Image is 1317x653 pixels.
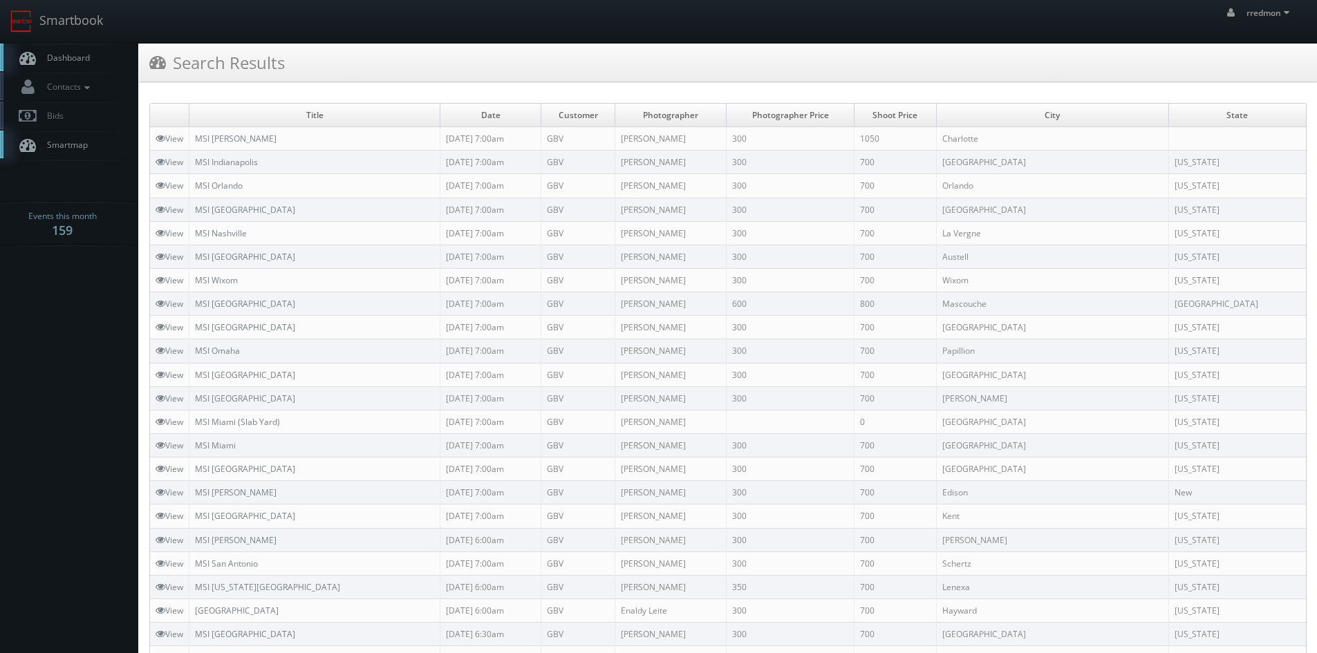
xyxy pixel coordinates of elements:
[1168,433,1306,457] td: [US_STATE]
[615,268,727,292] td: [PERSON_NAME]
[156,204,183,216] a: View
[615,623,727,646] td: [PERSON_NAME]
[615,528,727,551] td: [PERSON_NAME]
[854,410,937,433] td: 0
[854,268,937,292] td: 700
[440,481,541,504] td: [DATE] 7:00am
[541,528,615,551] td: GBV
[854,174,937,198] td: 700
[726,292,854,316] td: 600
[726,127,854,151] td: 300
[936,363,1168,386] td: [GEOGRAPHIC_DATA]
[440,292,541,316] td: [DATE] 7:00am
[615,457,727,481] td: [PERSON_NAME]
[726,457,854,481] td: 300
[195,298,295,310] a: MSI [GEOGRAPHIC_DATA]
[936,386,1168,410] td: [PERSON_NAME]
[40,139,88,151] span: Smartmap
[1168,151,1306,174] td: [US_STATE]
[936,457,1168,481] td: [GEOGRAPHIC_DATA]
[440,528,541,551] td: [DATE] 6:00am
[541,575,615,598] td: GBV
[195,369,295,381] a: MSI [GEOGRAPHIC_DATA]
[440,245,541,268] td: [DATE] 7:00am
[615,410,727,433] td: [PERSON_NAME]
[726,245,854,268] td: 300
[541,174,615,198] td: GBV
[1168,504,1306,528] td: [US_STATE]
[726,339,854,363] td: 300
[440,504,541,528] td: [DATE] 7:00am
[1168,316,1306,339] td: [US_STATE]
[195,392,295,404] a: MSI [GEOGRAPHIC_DATA]
[195,204,295,216] a: MSI [GEOGRAPHIC_DATA]
[156,486,183,498] a: View
[541,104,615,127] td: Customer
[726,481,854,504] td: 300
[195,628,295,640] a: MSI [GEOGRAPHIC_DATA]
[1168,457,1306,481] td: [US_STATE]
[615,127,727,151] td: [PERSON_NAME]
[936,339,1168,363] td: Papillion
[40,110,64,122] span: Bids
[936,504,1168,528] td: Kent
[541,386,615,410] td: GBV
[156,628,183,640] a: View
[936,410,1168,433] td: [GEOGRAPHIC_DATA]
[615,174,727,198] td: [PERSON_NAME]
[440,598,541,622] td: [DATE] 6:00am
[726,316,854,339] td: 300
[156,534,183,546] a: View
[615,292,727,316] td: [PERSON_NAME]
[854,623,937,646] td: 700
[195,416,280,428] a: MSI Miami (Slab Yard)
[615,433,727,457] td: [PERSON_NAME]
[541,457,615,481] td: GBV
[541,268,615,292] td: GBV
[854,292,937,316] td: 800
[936,623,1168,646] td: [GEOGRAPHIC_DATA]
[1168,268,1306,292] td: [US_STATE]
[541,151,615,174] td: GBV
[156,416,183,428] a: View
[854,457,937,481] td: 700
[936,268,1168,292] td: Wixom
[40,81,93,93] span: Contacts
[615,598,727,622] td: Enaldy Leite
[195,510,295,522] a: MSI [GEOGRAPHIC_DATA]
[541,410,615,433] td: GBV
[726,598,854,622] td: 300
[936,174,1168,198] td: Orlando
[195,251,295,263] a: MSI [GEOGRAPHIC_DATA]
[854,104,937,127] td: Shoot Price
[854,363,937,386] td: 700
[156,345,183,357] a: View
[615,363,727,386] td: [PERSON_NAME]
[726,528,854,551] td: 300
[615,551,727,575] td: [PERSON_NAME]
[440,268,541,292] td: [DATE] 7:00am
[854,481,937,504] td: 700
[541,363,615,386] td: GBV
[854,528,937,551] td: 700
[615,504,727,528] td: [PERSON_NAME]
[541,245,615,268] td: GBV
[854,127,937,151] td: 1050
[1168,363,1306,386] td: [US_STATE]
[936,104,1168,127] td: City
[615,151,727,174] td: [PERSON_NAME]
[936,575,1168,598] td: Lenexa
[195,605,279,616] a: [GEOGRAPHIC_DATA]
[854,245,937,268] td: 700
[936,528,1168,551] td: [PERSON_NAME]
[854,386,937,410] td: 700
[615,339,727,363] td: [PERSON_NAME]
[726,221,854,245] td: 300
[195,156,258,168] a: MSI Indianapolis
[541,221,615,245] td: GBV
[726,575,854,598] td: 350
[195,439,236,451] a: MSI Miami
[854,151,937,174] td: 700
[615,316,727,339] td: [PERSON_NAME]
[936,433,1168,457] td: [GEOGRAPHIC_DATA]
